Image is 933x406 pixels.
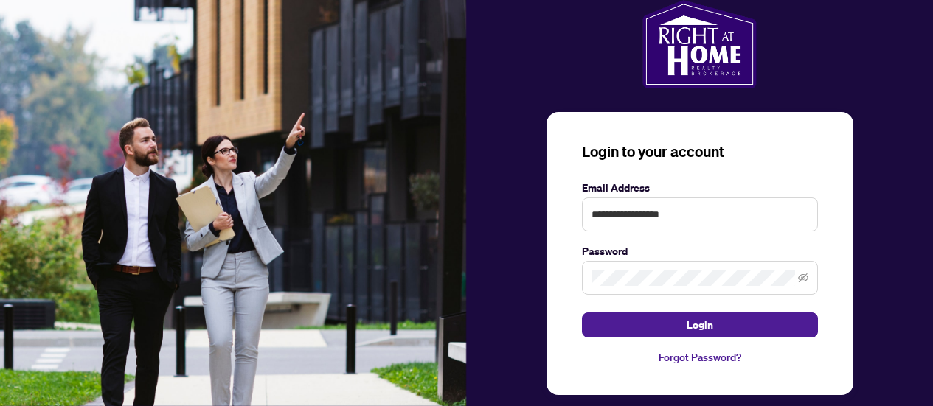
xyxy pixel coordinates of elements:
[687,313,713,337] span: Login
[582,243,818,259] label: Password
[582,349,818,365] a: Forgot Password?
[582,180,818,196] label: Email Address
[582,141,818,162] h3: Login to your account
[798,273,808,283] span: eye-invisible
[582,312,818,337] button: Login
